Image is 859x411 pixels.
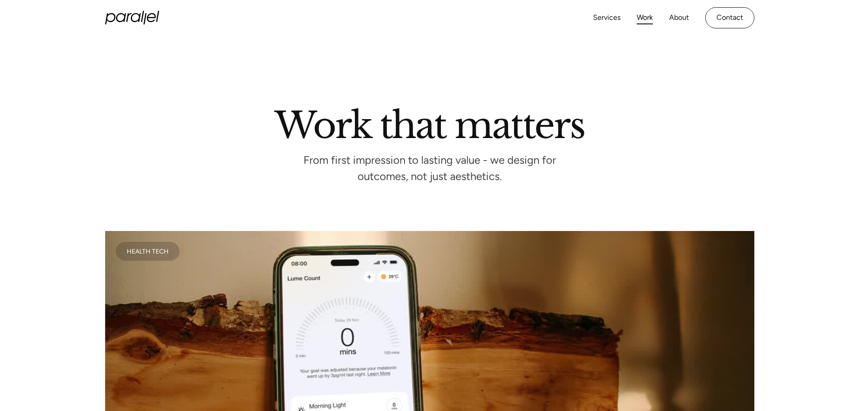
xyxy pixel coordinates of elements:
a: Services [593,11,620,24]
div: Health Tech [127,249,169,254]
a: home [105,11,159,24]
a: About [669,11,689,24]
p: From first impression to lasting value - we design for outcomes, not just aesthetics. [294,157,565,180]
a: Work [637,11,653,24]
h2: Work that matters [173,108,687,139]
a: Contact [705,7,754,28]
